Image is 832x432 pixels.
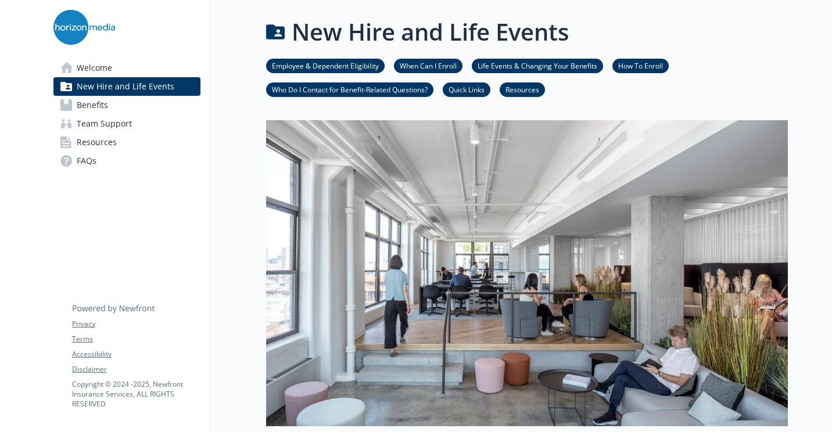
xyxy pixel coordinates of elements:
[77,77,174,96] span: New Hire and Life Events
[53,96,200,114] a: Benefits
[443,84,490,95] a: Quick Links
[72,364,200,375] a: Disclaimer
[77,59,112,77] span: Welcome
[612,60,669,71] a: How To Enroll
[77,96,108,114] span: Benefits
[53,133,200,152] a: Resources
[72,319,200,329] a: Privacy
[53,77,200,96] a: New Hire and Life Events
[53,152,200,170] a: FAQs
[72,349,200,359] a: Accessibility
[77,114,132,133] span: Team Support
[72,334,200,344] a: Terms
[77,133,117,152] span: Resources
[266,84,433,95] a: Who Do I Contact for Benefit-Related Questions?
[266,60,385,71] a: Employee & Dependent Eligibility
[77,152,96,170] span: FAQs
[53,114,200,133] a: Team Support
[72,379,200,409] p: Copyright © 2024 - 2025 , Newfront Insurance Services, ALL RIGHTS RESERVED
[266,120,788,426] img: new hire page banner
[292,15,569,49] h1: New Hire and Life Events
[53,59,200,77] a: Welcome
[472,60,603,71] a: Life Events & Changing Your Benefits
[394,60,462,71] a: When Can I Enroll
[500,84,545,95] a: Resources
